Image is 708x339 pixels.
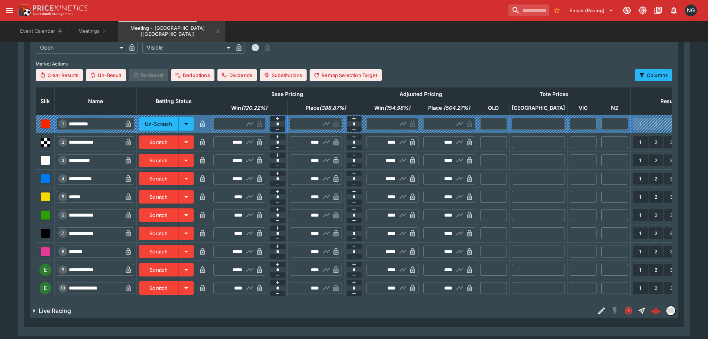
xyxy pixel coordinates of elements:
button: 2 [649,246,663,258]
button: 1 [633,191,648,203]
em: ( 120.22 %) [241,105,267,111]
span: 2 [60,140,66,145]
button: Substitutions [260,69,307,81]
label: Market Actions [36,58,672,69]
button: Scratch [139,208,179,222]
span: 1 [61,121,65,127]
span: 9 [60,267,66,272]
button: Toggle light/dark mode [636,4,649,17]
button: 3 [664,209,679,221]
th: NZ [599,101,630,115]
button: No Bookmarks [551,4,563,16]
em: ( 504.27 %) [443,105,470,111]
button: Scratch [139,172,179,185]
button: Live RacingEdit DetailSGM DisabledClosedStraight5d60fb88-a56d-41d5-875d-eaf6124ab4b7liveracing [30,303,678,318]
button: 3 [664,246,679,258]
th: [GEOGRAPHIC_DATA] [509,101,567,115]
th: VIC [567,101,599,115]
span: 4 [60,176,66,181]
button: 2 [649,282,663,294]
button: SGM Disabled [608,304,622,317]
button: 1 [633,282,648,294]
input: search [508,4,549,16]
button: 1 [633,154,648,166]
th: Place [421,101,478,115]
button: 3 [664,154,679,166]
div: Open [36,42,126,54]
button: Nick Goss [683,2,699,19]
span: 6 [60,212,66,218]
span: 5 [60,194,66,199]
th: Tote Prices [478,87,630,101]
button: 3 [664,191,679,203]
div: Visible [142,42,233,54]
th: Name [55,87,137,115]
span: 10 [59,285,67,291]
th: QLD [478,101,509,115]
button: 1 [633,227,648,239]
button: 1 [633,264,648,276]
span: 7 [60,231,65,236]
th: Silk [36,87,55,115]
button: Edit Detail [595,304,608,317]
button: 3 [664,264,679,276]
button: Scratch [139,135,179,149]
button: Deductions [171,69,214,81]
button: Documentation [652,4,665,17]
em: ( 154.98 %) [384,105,410,111]
button: Remap Selection Target [310,69,382,81]
th: Win [211,101,287,115]
button: 3 [664,227,679,239]
div: liveracing [666,306,675,315]
button: Event Calendar [16,21,68,42]
button: 1 [633,209,648,221]
em: ( 388.87 %) [319,105,346,111]
button: Scratch [139,245,179,258]
button: 2 [649,264,663,276]
th: Adjusted Pricing [364,87,478,101]
button: 2 [649,209,663,221]
button: 1 [633,173,648,185]
button: Dividends [217,69,257,81]
th: Place [287,101,364,115]
th: Base Pricing [211,87,364,101]
button: 2 [649,136,663,148]
button: 3 [664,282,679,294]
button: Meeting - Cambridge (NZ) [118,21,225,42]
button: Select Tenant [565,4,618,16]
button: Scratch [139,281,179,295]
button: 1 [633,246,648,258]
img: PriceKinetics [33,5,88,11]
div: Nick Goss [685,4,697,16]
div: 5d60fb88-a56d-41d5-875d-eaf6124ab4b7 [651,306,661,316]
button: 3 [664,173,679,185]
button: Columns [635,69,672,81]
span: 3 [60,158,66,163]
button: Clear Results [36,69,83,81]
button: Scratch [139,154,179,167]
img: logo-cerberus--red.svg [651,306,661,316]
button: Un-Result [86,69,126,81]
button: 2 [649,173,663,185]
h6: Live Racing [39,307,71,315]
button: Notifications [667,4,680,17]
button: Un-Scratch [139,117,179,131]
a: 5d60fb88-a56d-41d5-875d-eaf6124ab4b7 [649,303,663,318]
button: 3 [664,136,679,148]
button: Connected to PK [620,4,634,17]
span: 8 [60,249,66,254]
button: Scratch [139,263,179,276]
button: 2 [649,154,663,166]
button: Meetings [69,21,117,42]
th: Win [364,101,421,115]
button: 2 [649,227,663,239]
img: PriceKinetics Logo [16,3,31,18]
button: Scratch [139,227,179,240]
button: Straight [635,304,649,317]
button: 1 [633,136,648,148]
img: Sportsbook Management [33,12,73,16]
svg: Closed [624,306,633,315]
th: Betting Status [137,87,211,115]
button: open drawer [3,4,16,17]
div: E [39,264,51,276]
